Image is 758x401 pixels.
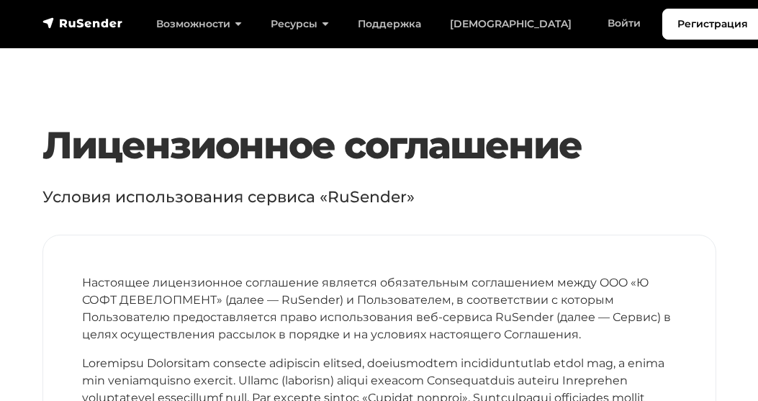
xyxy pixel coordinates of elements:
img: RuSender [42,16,123,30]
a: Войти [593,9,655,38]
p: Условия использования сервиса «RuSender» [42,185,716,209]
a: [DEMOGRAPHIC_DATA] [436,9,586,39]
a: Поддержка [343,9,436,39]
p: Настоящее лицензионное соглашение является обязательным соглашением между OOO «Ю СОФТ ДЕВЕЛОПМЕНТ... [82,274,677,343]
h1: Лицензионное соглашение [42,123,716,168]
a: Ресурсы [256,9,343,39]
a: Возможности [142,9,256,39]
